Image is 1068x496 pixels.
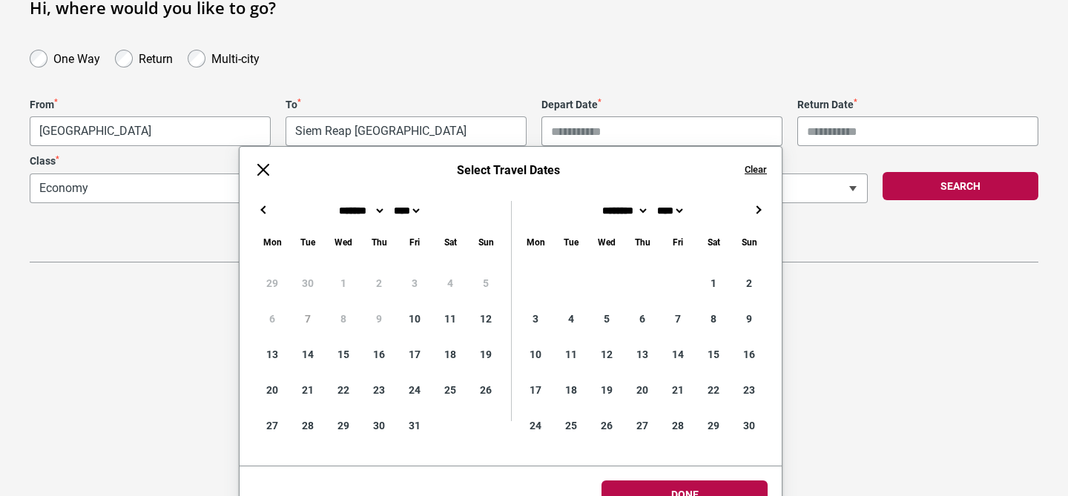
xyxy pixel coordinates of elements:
button: Clear [745,163,767,176]
label: One Way [53,48,100,66]
div: 19 [468,337,504,372]
button: → [749,201,767,219]
span: Phnom Penh, Cambodia [30,117,270,145]
div: 22 [326,372,361,408]
label: Multi-city [211,48,260,66]
div: Friday [397,234,432,251]
div: 12 [468,301,504,337]
div: 24 [518,408,553,443]
label: Depart Date [541,99,782,111]
label: From [30,99,271,111]
div: 14 [660,337,696,372]
span: Siem Reap, Cambodia [286,117,526,145]
div: 29 [696,408,731,443]
span: Economy [30,174,441,202]
div: 2 [731,265,767,301]
div: Wednesday [326,234,361,251]
div: Monday [518,234,553,251]
div: 17 [397,337,432,372]
div: Friday [660,234,696,251]
button: ← [254,201,272,219]
button: Search [883,172,1038,200]
div: 24 [397,372,432,408]
div: 31 [397,408,432,443]
div: 23 [361,372,397,408]
div: 18 [432,337,468,372]
div: 1 [696,265,731,301]
div: 21 [290,372,326,408]
div: 14 [290,337,326,372]
span: Phnom Penh, Cambodia [30,116,271,146]
div: 11 [432,301,468,337]
div: 19 [589,372,624,408]
div: 17 [518,372,553,408]
div: Monday [254,234,290,251]
div: 13 [254,337,290,372]
div: 27 [254,408,290,443]
div: Saturday [432,234,468,251]
div: 11 [553,337,589,372]
div: 16 [731,337,767,372]
div: 8 [696,301,731,337]
div: 25 [432,372,468,408]
div: 26 [589,408,624,443]
div: 6 [624,301,660,337]
div: Saturday [696,234,731,251]
div: 3 [518,301,553,337]
label: Class [30,155,441,168]
div: Thursday [361,234,397,251]
div: 7 [660,301,696,337]
div: Sunday [468,234,504,251]
div: 25 [553,408,589,443]
div: Thursday [624,234,660,251]
div: 28 [290,408,326,443]
label: Return Date [797,99,1038,111]
div: 13 [624,337,660,372]
div: 23 [731,372,767,408]
div: 12 [589,337,624,372]
div: 15 [696,337,731,372]
div: 4 [553,301,589,337]
div: 16 [361,337,397,372]
h6: Select Travel Dates [287,163,730,177]
div: 22 [696,372,731,408]
div: 21 [660,372,696,408]
div: 10 [397,301,432,337]
label: Return [139,48,173,66]
div: 29 [326,408,361,443]
div: 20 [254,372,290,408]
div: 30 [361,408,397,443]
span: Siem Reap, Cambodia [286,116,527,146]
div: 28 [660,408,696,443]
div: 15 [326,337,361,372]
div: Wednesday [589,234,624,251]
div: Sunday [731,234,767,251]
div: 18 [553,372,589,408]
div: 20 [624,372,660,408]
div: 5 [589,301,624,337]
div: 30 [731,408,767,443]
div: 9 [731,301,767,337]
span: Economy [30,173,441,203]
div: 26 [468,372,504,408]
div: 27 [624,408,660,443]
div: Tuesday [553,234,589,251]
div: 10 [518,337,553,372]
div: Tuesday [290,234,326,251]
label: To [286,99,527,111]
